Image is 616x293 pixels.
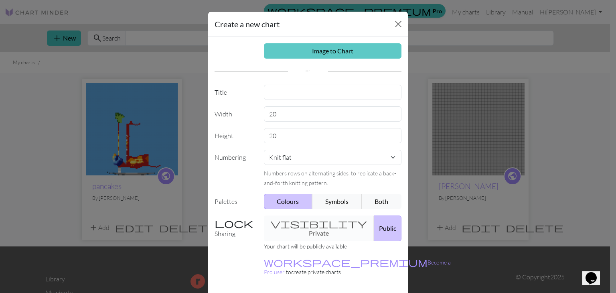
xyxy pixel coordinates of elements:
label: Width [210,106,259,122]
label: Title [210,85,259,100]
button: Close [392,18,405,31]
label: Palettes [210,194,259,209]
label: Height [210,128,259,143]
label: Sharing [210,216,259,241]
small: Your chart will be publicly available [264,243,347,250]
a: Become a Pro user [264,259,451,275]
button: Colours [264,194,313,209]
button: Symbols [312,194,362,209]
button: Both [362,194,402,209]
span: workspace_premium [264,256,428,268]
label: Numbering [210,150,259,187]
small: to create private charts [264,259,451,275]
h5: Create a new chart [215,18,280,30]
a: Image to Chart [264,43,402,59]
iframe: chat widget [582,261,608,285]
small: Numbers rows on alternating sides, to replicate a back-and-forth knitting pattern. [264,170,396,186]
button: Public [374,216,401,241]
